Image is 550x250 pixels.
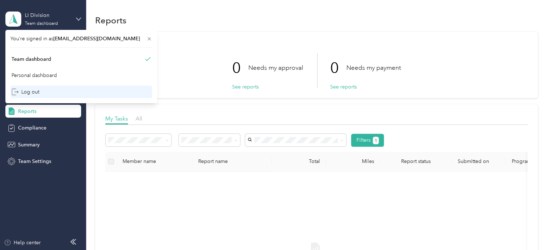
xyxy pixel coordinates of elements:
button: See reports [330,83,357,91]
div: LI Division [25,12,70,19]
span: Summary [18,141,40,149]
th: Member name [117,152,192,172]
span: My Tasks [105,115,128,122]
span: Reports [18,108,36,115]
span: [EMAIL_ADDRESS][DOMAIN_NAME] [53,36,140,42]
p: 0 [330,53,346,83]
button: 1 [373,137,379,144]
th: Submitted on [452,152,506,172]
span: Team Settings [18,158,51,165]
span: You’re signed in as [10,35,152,42]
span: Report status [386,158,446,164]
span: Compliance [18,124,46,132]
h1: My Tasks [105,45,528,53]
div: Log out [12,88,39,96]
button: See reports [232,83,259,91]
p: Needs my payment [346,63,401,72]
th: Report name [192,152,272,172]
span: All [136,115,142,122]
p: 0 [232,53,248,83]
span: 1 [375,137,377,144]
div: Team dashboard [25,22,58,26]
div: Miles [332,158,374,164]
div: Personal dashboard [12,72,57,79]
div: Team dashboard [12,55,51,63]
div: Total [278,158,320,164]
p: Needs my approval [248,63,303,72]
div: Member name [123,158,187,164]
h1: Reports [95,17,127,24]
button: Filters1 [351,134,384,147]
iframe: Everlance-gr Chat Button Frame [510,210,550,250]
button: Help center [4,239,41,246]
